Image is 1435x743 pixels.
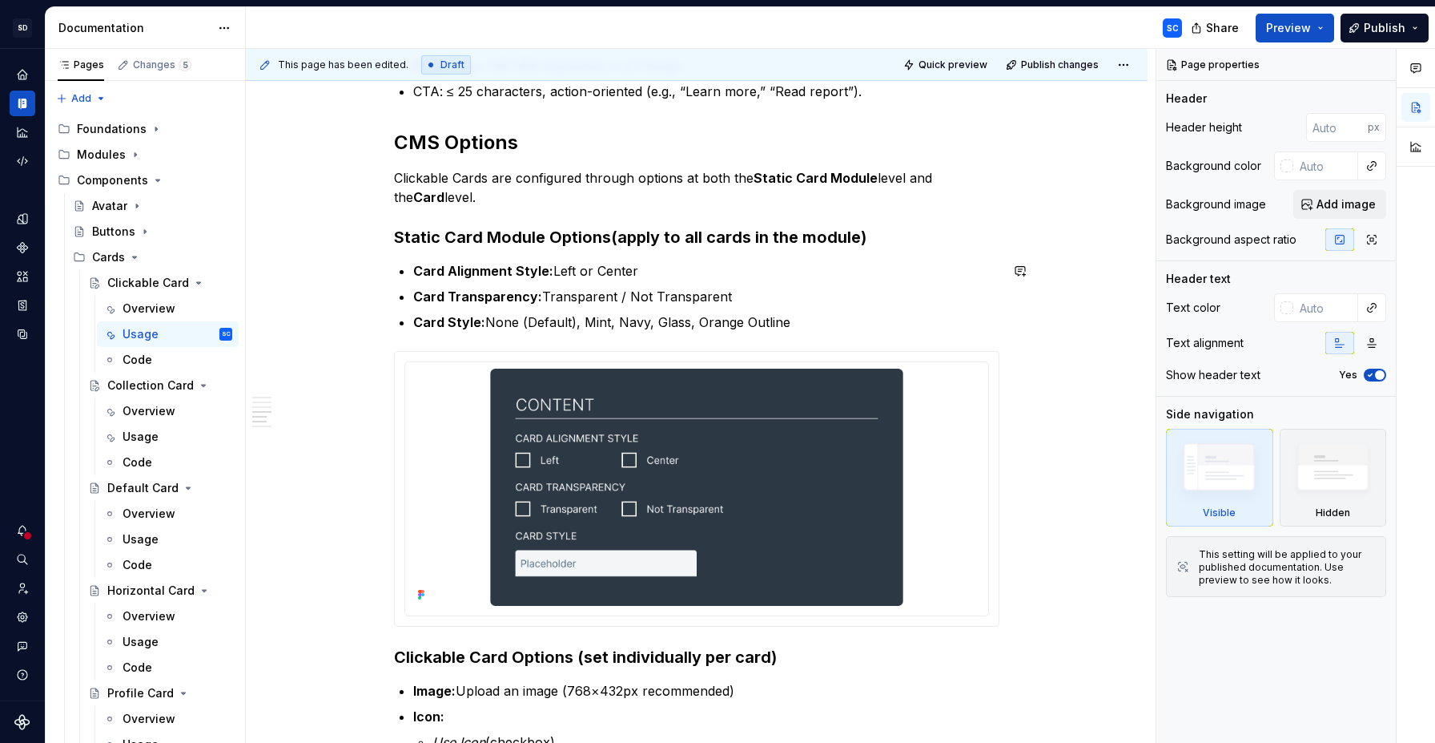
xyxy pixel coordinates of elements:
[97,296,239,321] a: Overview
[82,270,239,296] a: Clickable Card
[1021,59,1099,71] span: Publish changes
[413,314,485,330] strong: Card Style:
[1293,190,1386,219] button: Add image
[1203,507,1236,519] div: Visible
[413,261,999,281] p: Left or Center
[1293,293,1358,322] input: Auto
[754,170,878,186] strong: Static Card Module
[394,168,999,207] p: Clickable Cards are configured through options at both the level and the level.
[77,121,147,137] div: Foundations
[97,552,239,578] a: Code
[123,557,152,573] div: Code
[133,59,191,71] div: Changes
[1166,158,1261,174] div: Background color
[82,578,239,604] a: Horizontal Card
[1206,20,1239,36] span: Share
[97,655,239,680] a: Code
[97,424,239,450] a: Usage
[123,660,152,676] div: Code
[107,378,194,394] div: Collection Card
[1316,507,1350,519] div: Hidden
[1166,335,1244,351] div: Text alignment
[123,403,175,419] div: Overview
[107,685,174,701] div: Profile Card
[123,711,175,727] div: Overview
[66,219,239,244] a: Buttons
[66,193,239,219] a: Avatar
[92,224,135,240] div: Buttons
[413,287,999,306] p: Transparent / Not Transparent
[1266,20,1311,36] span: Preview
[97,629,239,655] a: Usage
[10,633,35,659] button: Contact support
[97,321,239,347] a: UsageSC
[82,373,239,398] a: Collection Card
[10,518,35,543] button: Notifications
[1166,406,1254,422] div: Side navigation
[1166,232,1296,248] div: Background aspect ratio
[107,583,195,599] div: Horizontal Card
[58,59,104,71] div: Pages
[1368,121,1380,134] p: px
[1280,429,1387,527] div: Hidden
[278,59,408,71] span: This page has been edited.
[1316,196,1376,212] span: Add image
[1001,54,1106,76] button: Publish changes
[97,450,239,475] a: Code
[10,148,35,174] div: Code automation
[1199,548,1376,587] div: This setting will be applied to your published documentation. Use preview to see how it looks.
[440,59,464,71] span: Draft
[13,18,32,38] div: SD
[77,147,126,163] div: Modules
[10,321,35,347] a: Data sources
[1166,91,1207,107] div: Header
[14,714,30,730] svg: Supernova Logo
[413,683,456,699] strong: Image:
[123,454,152,470] div: Code
[413,189,444,205] strong: Card
[123,608,175,624] div: Overview
[222,326,231,342] div: SC
[10,119,35,145] a: Analytics
[1167,22,1179,34] div: SC
[10,547,35,572] button: Search ⌘K
[1364,20,1405,36] span: Publish
[10,264,35,289] a: Assets
[10,206,35,232] div: Design tokens
[123,634,159,650] div: Usage
[1166,367,1260,383] div: Show header text
[10,575,35,601] a: Invite team
[123,352,152,368] div: Code
[58,20,210,36] div: Documentation
[1166,271,1231,287] div: Header text
[123,506,175,522] div: Overview
[92,198,127,214] div: Avatar
[1166,119,1242,135] div: Header height
[898,54,995,76] button: Quick preview
[92,249,125,265] div: Cards
[1306,113,1368,142] input: Auto
[51,87,111,110] button: Add
[10,235,35,260] a: Components
[97,604,239,629] a: Overview
[1341,14,1429,42] button: Publish
[1183,14,1249,42] button: Share
[97,706,239,732] a: Overview
[394,228,611,247] strong: Static Card Module Options
[1166,196,1266,212] div: Background image
[413,82,999,101] p: CTA: ≤ 25 characters, action-oriented (e.g., “Learn more,” “Read report”).
[413,313,999,332] p: None (Default), Mint, Navy, Glass, Orange Outline
[97,501,239,527] a: Overview
[123,531,159,547] div: Usage
[10,62,35,87] a: Home
[123,301,175,317] div: Overview
[10,604,35,630] a: Settings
